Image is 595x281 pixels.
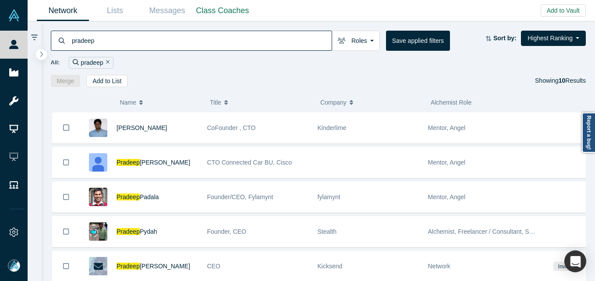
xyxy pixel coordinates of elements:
span: Network [428,263,450,270]
button: Bookmark [53,148,80,178]
span: Results [559,77,586,84]
a: [PERSON_NAME] [117,124,167,131]
span: Title [210,93,221,112]
button: Bookmark [53,182,80,212]
button: Bookmark [53,112,80,143]
button: Remove Filter [103,58,110,68]
a: PradeepPydah [117,228,157,235]
span: Alchemist, Freelancer / Consultant, Service Provider [428,228,570,235]
span: Alchemist Role [431,99,471,106]
span: [PERSON_NAME] [140,263,190,270]
span: Name [120,93,136,112]
a: Pradeep[PERSON_NAME] [117,263,190,270]
img: Pradeep Pydah's Profile Image [89,222,107,241]
span: Kinderlime [318,124,347,131]
span: Founder/CEO, Fylamynt [207,193,273,200]
button: Add to Vault [541,4,586,17]
span: Stealth [318,228,337,235]
button: Highest Ranking [521,31,586,46]
span: fylamynt [318,193,340,200]
span: Mentor, Angel [428,124,466,131]
img: Nalin Senthamil's Profile Image [89,119,107,137]
span: CTO Connected Car BU, Cisco [207,159,292,166]
button: Company [320,93,421,112]
span: CEO [207,263,220,270]
div: pradeep [69,57,113,69]
span: Mentor, Angel [428,193,466,200]
strong: Sort by: [493,35,517,42]
img: Mia Scott's Account [8,260,20,272]
a: Lists [89,0,141,21]
button: Title [210,93,311,112]
span: Pydah [140,228,157,235]
a: Messages [141,0,193,21]
img: Alchemist Vault Logo [8,9,20,21]
input: Search by name, title, company, summary, expertise, investment criteria or topics of focus [71,30,332,51]
span: Pradeep [117,193,140,200]
a: Network [37,0,89,21]
a: Pradeep[PERSON_NAME] [117,159,190,166]
a: PradeepPadala [117,193,159,200]
div: Showing [535,75,586,87]
span: Pradeep [117,228,140,235]
button: Merge [51,75,81,87]
span: All: [51,58,60,67]
span: Pradeep [117,263,140,270]
a: Report a bug! [582,112,595,153]
a: Class Coaches [193,0,252,21]
span: Founder, CEO [207,228,247,235]
button: Roles [332,31,380,51]
button: Bookmark [53,217,80,247]
button: Save applied filters [386,31,450,51]
span: Padala [140,193,159,200]
span: Invited [553,262,578,271]
button: Name [120,93,201,112]
span: Mentor, Angel [428,159,466,166]
span: CoFounder , CTO [207,124,256,131]
span: [PERSON_NAME] [140,159,190,166]
span: Company [320,93,347,112]
img: Pradeep Kathail's Profile Image [89,153,107,172]
strong: 10 [559,77,566,84]
span: Pradeep [117,159,140,166]
img: Pradeep Padala's Profile Image [89,188,107,206]
button: Add to List [86,75,127,87]
span: Kicksend [318,263,343,270]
